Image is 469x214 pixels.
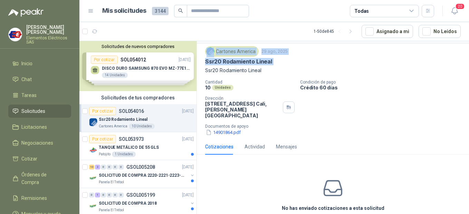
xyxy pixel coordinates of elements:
span: Chat [21,76,32,83]
p: Ssr20 Rodamiento Lineal [205,58,272,65]
span: Tareas [21,91,37,99]
span: search [178,8,183,13]
a: Remisiones [8,192,71,205]
span: 20 [455,3,465,10]
p: Ssr20 Rodamiento Lineal [205,67,461,74]
div: Cotizaciones [205,143,233,150]
p: SOL054016 [119,109,144,114]
div: Mensajes [276,143,297,150]
p: [PERSON_NAME] [PERSON_NAME] [26,25,71,35]
p: Condición de pago [300,80,466,85]
button: 20 [448,5,461,17]
p: Ssr20 Rodamiento Lineal [99,116,147,123]
button: 14901864.pdf [205,129,241,136]
span: Solicitudes [21,107,45,115]
p: 10 [205,85,211,90]
div: Cartones America [205,46,259,57]
p: GSOL005208 [126,165,155,169]
div: Por cotizar [89,135,116,143]
p: SOLICITUD DE COMPRA 2018 [99,200,157,207]
span: 3144 [152,7,169,15]
div: 0 [118,193,124,197]
div: Actividad [245,143,265,150]
span: Órdenes de Compra [21,171,65,186]
div: 1 - 50 de 845 [314,26,356,37]
div: 0 [107,165,112,169]
p: Cantidad [205,80,295,85]
div: 0 [89,193,94,197]
div: 0 [101,193,106,197]
p: Patojito [99,152,111,157]
a: Órdenes de Compra [8,168,71,189]
p: Panela El Trébol [99,179,124,185]
p: SOLICITUD DE COMPRA 2220-2221-2223-2224 [99,172,185,179]
span: Negociaciones [21,139,53,147]
p: TANQUE METÁLICO DE 55 GLS [99,144,159,151]
p: [DATE] [182,192,194,198]
p: [DATE] [182,108,194,115]
div: 10 Unidades [129,124,155,129]
p: Dirección [205,96,280,101]
p: Elementos Eléctricos SAS [26,36,71,44]
div: 0 [101,165,106,169]
button: No Leídos [419,25,461,38]
p: [STREET_ADDRESS] Cali , [PERSON_NAME][GEOGRAPHIC_DATA] [205,101,280,118]
span: Cotizar [21,155,37,163]
img: Company Logo [89,146,97,154]
div: Todas [354,7,369,15]
div: Unidades [212,85,233,90]
a: Licitaciones [8,120,71,134]
span: Licitaciones [21,123,47,131]
a: Solicitudes [8,105,71,118]
a: Tareas [8,89,71,102]
div: Solicitudes de nuevos compradoresPor cotizarSOL054012[DATE] DISCO DURO SAMSUNG 870 EVO MZ-77E1T0 ... [79,41,197,91]
div: 1 Unidades [112,152,136,157]
a: 0 1 0 0 0 0 GSOL005199[DATE] Company LogoSOLICITUD DE COMPRA 2018Panela El Trébol [89,191,195,213]
div: 2 [95,165,100,169]
img: Logo peakr [8,8,44,17]
img: Company Logo [9,28,22,41]
img: Company Logo [207,48,214,55]
p: Panela El Trébol [99,207,124,213]
a: Cotizar [8,152,71,165]
div: 0 [113,193,118,197]
p: Cartones America [99,124,127,129]
img: Company Logo [89,174,97,182]
button: Asignado a mi [362,25,413,38]
h1: Mis solicitudes [102,6,146,16]
a: 10 2 0 0 0 0 GSOL005208[DATE] Company LogoSOLICITUD DE COMPRA 2220-2221-2223-2224Panela El Trébol [89,163,195,185]
p: 29 ago, 2025 [261,48,288,55]
p: Crédito 60 días [300,85,466,90]
button: Solicitudes de nuevos compradores [82,44,194,49]
p: Documentos de apoyo [205,124,466,129]
h3: No has enviado cotizaciones a esta solicitud [282,204,384,212]
p: SOL053973 [119,137,144,142]
span: Remisiones [21,194,47,202]
div: 0 [118,165,124,169]
p: [DATE] [182,136,194,143]
div: 0 [107,193,112,197]
div: 0 [113,165,118,169]
img: Company Logo [89,202,97,210]
div: 10 [89,165,94,169]
a: Por cotizarSOL053973[DATE] Company LogoTANQUE METÁLICO DE 55 GLSPatojito1 Unidades [79,132,197,160]
a: Chat [8,73,71,86]
div: 1 [95,193,100,197]
span: Inicio [21,60,32,67]
p: [DATE] [182,164,194,171]
p: GSOL005199 [126,193,155,197]
div: Por cotizar [89,107,116,115]
a: Negociaciones [8,136,71,149]
a: Por cotizarSOL054016[DATE] Company LogoSsr20 Rodamiento LinealCartones America10 Unidades [79,104,197,132]
img: Company Logo [89,118,97,126]
div: Solicitudes de tus compradores [79,91,197,104]
a: Inicio [8,57,71,70]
